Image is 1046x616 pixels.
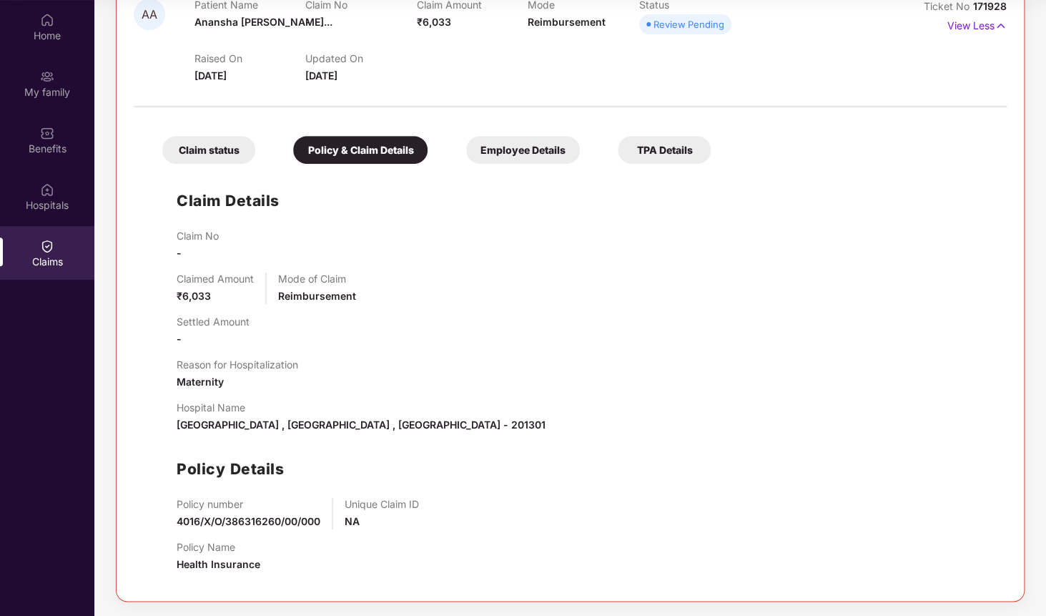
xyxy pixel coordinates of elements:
[177,273,254,285] p: Claimed Amount
[177,230,219,242] p: Claim No
[194,69,227,82] span: [DATE]
[653,17,724,31] div: Review Pending
[345,515,360,527] span: NA
[40,13,54,27] img: svg+xml;base64,PHN2ZyBpZD0iSG9tZSIgeG1sbnM9Imh0dHA6Ly93d3cudzMub3JnLzIwMDAvc3ZnIiB3aWR0aD0iMjAiIG...
[417,16,451,28] span: ₹6,033
[177,558,260,570] span: Health Insurance
[177,247,182,259] span: -
[293,136,428,164] div: Policy & Claim Details
[177,316,250,328] p: Settled Amount
[40,182,54,197] img: svg+xml;base64,PHN2ZyBpZD0iSG9zcGl0YWxzIiB4bWxucz0iaHR0cDovL3d3dy53My5vcmcvMjAwMC9zdmciIHdpZHRoPS...
[305,69,337,82] span: [DATE]
[618,136,711,164] div: TPA Details
[305,16,310,28] span: -
[177,498,320,510] p: Policy number
[278,273,356,285] p: Mode of Claim
[177,376,224,388] span: Maternity
[177,419,546,431] span: [GEOGRAPHIC_DATA] , [GEOGRAPHIC_DATA] , [GEOGRAPHIC_DATA] - 201301
[177,189,280,212] h1: Claim Details
[528,16,606,28] span: Reimbursement
[466,136,580,164] div: Employee Details
[40,69,54,84] img: svg+xml;base64,PHN2ZyB3aWR0aD0iMjAiIGhlaWdodD0iMjAiIHZpZXdCb3g9IjAgMCAyMCAyMCIgZmlsbD0ibm9uZSIgeG...
[305,52,416,64] p: Updated On
[995,18,1007,34] img: svg+xml;base64,PHN2ZyB4bWxucz0iaHR0cDovL3d3dy53My5vcmcvMjAwMC9zdmciIHdpZHRoPSIxNyIgaGVpZ2h0PSIxNy...
[40,126,54,140] img: svg+xml;base64,PHN2ZyBpZD0iQmVuZWZpdHMiIHhtbG5zPSJodHRwOi8vd3d3LnczLm9yZy8yMDAwL3N2ZyIgd2lkdGg9Ij...
[278,290,356,302] span: Reimbursement
[177,358,298,371] p: Reason for Hospitalization
[177,333,182,345] span: -
[194,16,332,28] span: Anansha [PERSON_NAME]...
[177,290,211,302] span: ₹6,033
[162,136,255,164] div: Claim status
[345,498,419,510] p: Unique Claim ID
[177,457,284,481] h1: Policy Details
[194,52,305,64] p: Raised On
[947,14,1007,34] p: View Less
[142,9,157,21] span: AA
[177,515,320,527] span: 4016/X/O/386316260/00/000
[40,239,54,253] img: svg+xml;base64,PHN2ZyBpZD0iQ2xhaW0iIHhtbG5zPSJodHRwOi8vd3d3LnczLm9yZy8yMDAwL3N2ZyIgd2lkdGg9IjIwIi...
[177,541,260,553] p: Policy Name
[177,401,546,414] p: Hospital Name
